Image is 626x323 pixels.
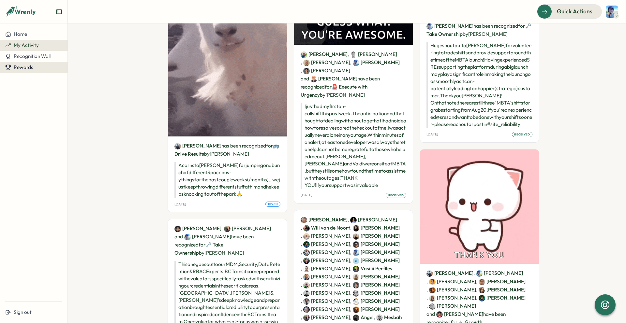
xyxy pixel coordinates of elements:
[174,162,280,198] p: Acorns to [PERSON_NAME] for jumping on a bunch of different Spacebus-y things for the past couple...
[303,274,310,280] img: Chris Waddell
[301,248,350,256] span: ,
[303,289,350,297] a: Chirayu Shah[PERSON_NAME]
[426,132,438,136] p: [DATE]
[479,295,485,302] img: Nick Milum
[426,270,433,277] img: Andrew Oh
[350,51,357,58] img: Colin Perepelken
[301,297,350,305] span: ,
[350,313,374,321] span: ,
[353,232,400,240] a: Cameron Stone[PERSON_NAME]
[429,279,436,285] img: Felix Grund
[376,314,402,321] a: MesbahMesbah
[353,241,359,248] img: Osama Khalid
[606,6,618,18] img: Dustin Fennell
[353,59,400,66] a: Dustin Fennell[PERSON_NAME]
[429,294,476,302] a: Laura Cowin[PERSON_NAME]
[426,42,532,128] p: Huge shoutout to [PERSON_NAME] for volunteering to trade shifts and provide support around the ti...
[301,264,350,273] span: ,
[266,143,273,149] span: for
[301,51,307,58] img: Andrew
[301,305,350,313] span: ,
[303,225,310,232] img: Will van de Noort
[353,265,393,272] a: Vasilii PerfilevVasilii Perfilev
[303,67,350,74] a: Valdi Ratu[PERSON_NAME]
[174,225,221,232] a: Osama Khalid[PERSON_NAME]
[353,249,359,256] img: Dustin Fennell
[350,216,397,223] a: Michelle Hong[PERSON_NAME]
[174,143,181,149] img: Andrew Oh
[426,277,476,286] span: ,
[518,23,525,29] span: for
[301,50,407,99] p: have been recognized by [PERSON_NAME]
[303,258,310,264] img: Pat Gregory
[426,22,473,30] a: Dustin Fennell[PERSON_NAME]
[174,224,280,257] p: have been recognized by [PERSON_NAME]
[353,289,400,297] a: Stefanie Kerschhackl[PERSON_NAME]
[301,240,350,248] span: ,
[353,315,359,321] img: Angel
[301,216,348,223] a: Alexey Indeev[PERSON_NAME]
[303,241,310,248] img: Nick Milum
[350,273,400,281] span: ,
[303,257,350,264] a: Pat Gregory[PERSON_NAME]
[350,281,400,289] span: ,
[350,256,400,264] span: ,
[301,313,350,321] span: ,
[353,233,359,240] img: Cameron Stone
[426,302,476,310] span: ,
[426,294,476,302] span: ,
[301,281,350,289] span: ,
[184,233,231,240] a: Dustin Fennell[PERSON_NAME]
[353,298,359,305] img: Jacob Madrid
[426,311,435,318] span: and
[303,249,310,256] img: Diogo Travassos
[14,309,32,315] span: Sign out
[303,266,310,272] img: Andre Cytryn
[14,31,27,37] span: Home
[353,274,359,280] img: Laura Cowin
[303,224,350,232] a: Will van de NoortWill van de Noort
[350,51,397,58] a: Colin Perepelken[PERSON_NAME]
[429,287,436,293] img: Jason Miller
[303,314,350,321] a: Dani Wheatley[PERSON_NAME]
[174,233,183,240] span: and
[353,224,400,232] a: Kayla Paxton[PERSON_NAME]
[14,64,33,70] span: Rewards
[420,149,539,264] img: Recognition Image
[353,273,400,280] a: Laura Cowin[PERSON_NAME]
[303,241,350,248] a: Nick Milum[PERSON_NAME]
[353,290,359,297] img: Stefanie Kerschhackl
[353,266,359,272] img: Vasilii Perfilev
[301,217,307,223] img: Alexey Indeev
[353,225,359,232] img: Kayla Paxton
[479,287,485,293] img: Kelly Li
[473,269,523,277] span: ,
[350,240,400,248] span: ,
[301,103,407,189] p: I just had my first on-call shift this past week. The anticipation and the thought of dealing wit...
[301,224,350,232] span: ,
[353,306,359,313] img: Jason Miller
[303,60,310,66] img: Yves Candau
[310,76,317,82] img: John Henderson
[348,50,397,58] span: ,
[350,289,400,297] span: ,
[303,281,350,288] a: Andrew[PERSON_NAME]
[301,256,350,264] span: ,
[476,270,483,277] img: Dustin Fennell
[476,286,526,294] span: ,
[429,286,476,293] a: Jason Miller[PERSON_NAME]
[514,132,530,137] span: received
[426,270,473,277] a: Andrew Oh[PERSON_NAME]
[14,53,51,59] span: Recognition Wall
[174,142,280,158] p: has been recognized by [PERSON_NAME]
[479,278,526,285] a: Fergus Boydell[PERSON_NAME]
[479,279,485,285] img: Fergus Boydell
[14,42,39,48] span: My Activity
[353,258,359,264] img: Quinn Kliman
[353,257,400,264] a: Quinn Kliman[PERSON_NAME]
[350,224,400,232] span: ,
[353,60,359,66] img: Dustin Fennell
[301,51,348,58] a: Andrew[PERSON_NAME]
[350,264,393,273] span: ,
[174,226,181,232] img: Osama Khalid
